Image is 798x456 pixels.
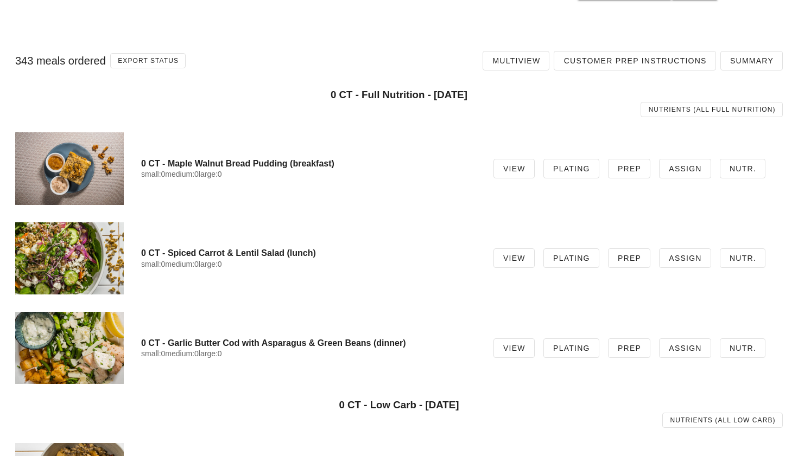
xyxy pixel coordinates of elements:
[15,399,783,411] h3: 0 CT - Low Carb - [DATE]
[730,56,774,65] span: Summary
[199,260,222,268] span: large:0
[165,349,198,358] span: medium:0
[608,338,650,358] a: Prep
[165,260,198,268] span: medium:0
[141,248,476,258] h4: 0 CT - Spiced Carrot & Lentil Salad (lunch)
[729,344,756,352] span: Nutr.
[165,170,198,178] span: medium:0
[563,56,706,65] span: Customer Prep Instructions
[553,254,590,262] span: Plating
[662,413,783,428] a: Nutrients (all Low Carb)
[141,158,476,169] h4: 0 CT - Maple Walnut Bread Pudding (breakfast)
[543,159,599,178] a: Plating
[608,248,650,268] a: Prep
[659,159,711,178] a: Assign
[503,164,525,173] span: View
[553,164,590,173] span: Plating
[141,260,165,268] span: small:0
[543,338,599,358] a: Plating
[659,248,711,268] a: Assign
[493,159,535,178] a: View
[720,159,765,178] a: Nutr.
[720,51,783,70] a: Summary
[729,254,756,262] span: Nutr.
[668,344,702,352] span: Assign
[668,164,702,173] span: Assign
[141,170,165,178] span: small:0
[493,248,535,268] a: View
[720,248,765,268] a: Nutr.
[493,338,535,358] a: View
[659,338,711,358] a: Assign
[617,164,641,173] span: Prep
[503,254,525,262] span: View
[117,57,179,65] span: Export Status
[668,254,702,262] span: Assign
[720,338,765,358] a: Nutr.
[554,51,715,70] a: Customer Prep Instructions
[15,55,106,67] span: 343 meals ordered
[641,102,783,117] a: Nutrients (all Full Nutrition)
[617,344,641,352] span: Prep
[199,349,222,358] span: large:0
[503,344,525,352] span: View
[141,349,165,358] span: small:0
[608,159,650,178] a: Prep
[670,416,776,424] span: Nutrients (all Low Carb)
[15,89,783,101] h3: 0 CT - Full Nutrition - [DATE]
[110,53,186,68] button: Export Status
[492,56,540,65] span: Multiview
[141,338,476,348] h4: 0 CT - Garlic Butter Cod with Asparagus & Green Beans (dinner)
[483,51,549,70] a: Multiview
[543,248,599,268] a: Plating
[199,170,222,178] span: large:0
[553,344,590,352] span: Plating
[648,106,776,113] span: Nutrients (all Full Nutrition)
[617,254,641,262] span: Prep
[729,164,756,173] span: Nutr.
